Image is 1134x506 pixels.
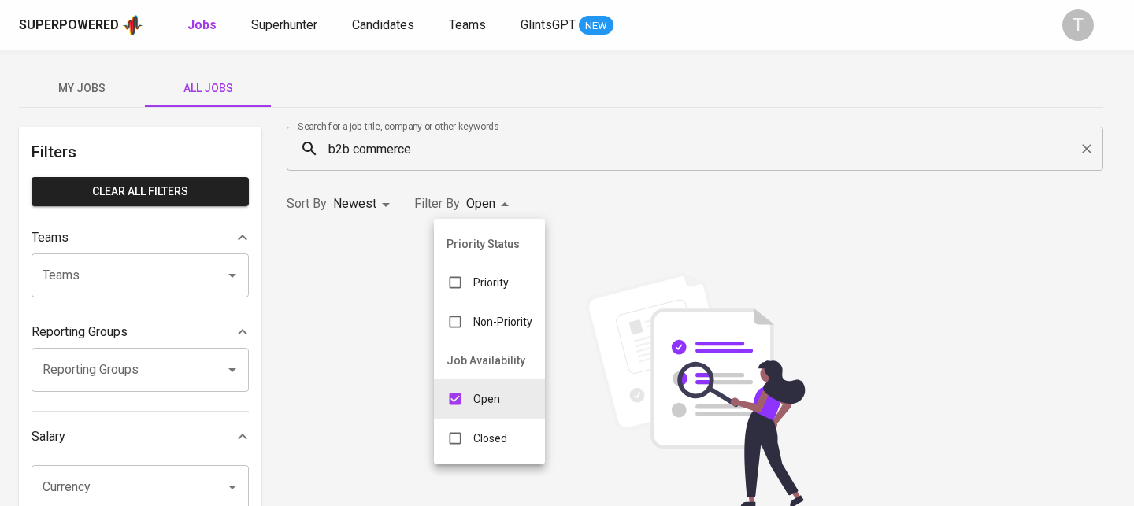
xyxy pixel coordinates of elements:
[434,225,545,263] li: Priority Status
[473,430,507,446] p: Closed
[473,391,500,407] p: Open
[473,314,532,330] p: Non-Priority
[434,342,545,379] li: Job Availability
[473,275,509,290] p: Priority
